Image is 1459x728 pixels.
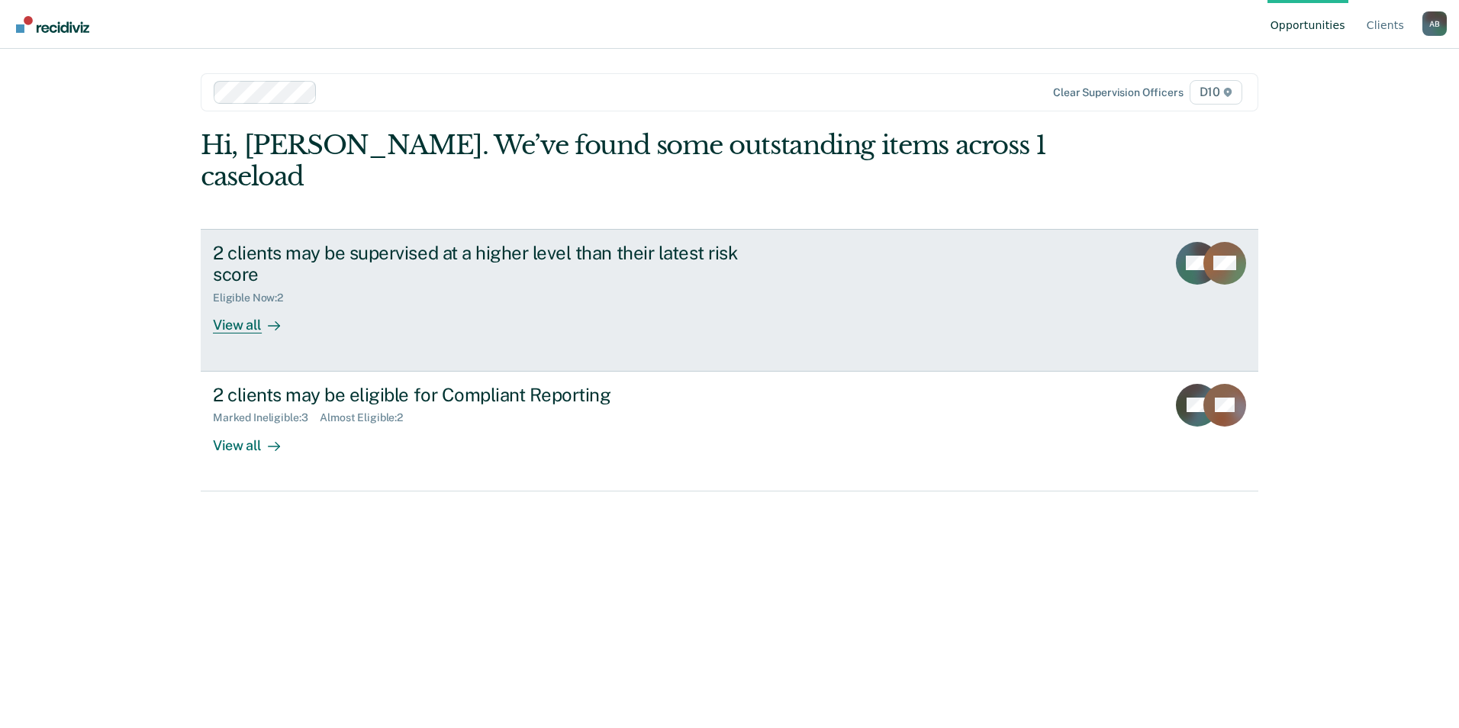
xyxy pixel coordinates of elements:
a: 2 clients may be eligible for Compliant ReportingMarked Ineligible:3Almost Eligible:2View all [201,372,1258,491]
span: D10 [1190,80,1242,105]
a: 2 clients may be supervised at a higher level than their latest risk scoreEligible Now:2View all [201,229,1258,372]
div: 2 clients may be eligible for Compliant Reporting [213,384,749,406]
div: 2 clients may be supervised at a higher level than their latest risk score [213,242,749,286]
div: Hi, [PERSON_NAME]. We’ve found some outstanding items across 1 caseload [201,130,1047,192]
div: Almost Eligible : 2 [320,411,415,424]
div: View all [213,424,298,454]
img: Recidiviz [16,16,89,33]
div: Eligible Now : 2 [213,292,295,304]
div: Marked Ineligible : 3 [213,411,320,424]
div: View all [213,304,298,334]
button: Profile dropdown button [1422,11,1447,36]
div: Clear supervision officers [1053,86,1183,99]
div: A B [1422,11,1447,36]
